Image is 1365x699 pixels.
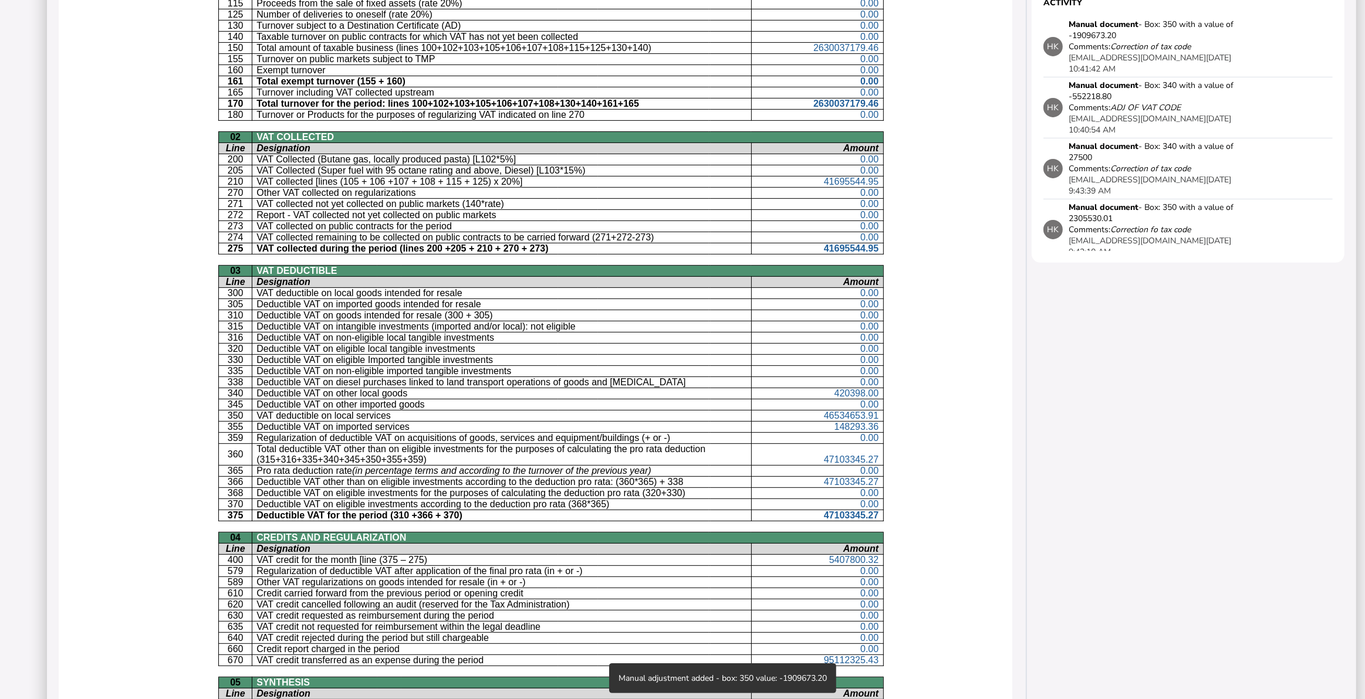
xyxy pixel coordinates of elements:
div: HK [1043,220,1063,239]
p: 180 [223,110,248,120]
span: 46534653.91 [824,410,879,420]
p: Deductible VAT on eligible local tangible investments [256,344,747,354]
i: Correction fo tax code [1110,224,1191,235]
span: 95112325.43 [824,655,879,665]
p: 360 [223,449,248,460]
span: 0.00 [860,366,879,376]
p: 350 [223,410,248,421]
span: 0.00 [860,610,879,620]
span: 0.00 [860,65,879,75]
span: 0.00 [860,332,879,342]
p: Other VAT regularizations on goods intended for resale (in + or -) [256,577,747,588]
span: 0.00 [860,566,879,576]
p: VAT collected remaining to be collected on public contracts to be carried forward (271+272-273) [256,232,747,243]
b: 375 [228,510,244,520]
div: HK [1043,159,1063,178]
span: 5407800.32 [829,555,879,565]
p: 305 [223,299,248,310]
span: 0.00 [860,232,879,242]
app-user-presentation: [EMAIL_ADDRESS][DOMAIN_NAME] [1069,52,1206,63]
p: 271 [223,199,248,209]
b: Deductible VAT for the period (310 +366 + 370) [256,510,462,520]
span: Amount [843,143,879,153]
p: 359 [223,433,248,443]
span: 2630037179.46 [813,43,879,53]
span: Designation [256,688,310,698]
p: Deductible VAT on eligible investments according to the deduction pro rata (368*365) [256,499,747,510]
span: 420398.00 [834,388,879,398]
p: Deductible VAT on intangible investments (imported and/or local): not eligible [256,321,747,332]
app-user-presentation: [EMAIL_ADDRESS][DOMAIN_NAME] [1069,113,1206,124]
span: 0.00 [860,466,879,476]
p: Deductible VAT on diesel purchases linked to land transport operations of goods and [MEDICAL_DATA] [256,377,747,388]
p: VAT credit cancelled following an audit (reserved for the Tax Administration) [256,599,747,610]
p: VAT Collected (Butane gas, locally produced pasta) [L102*5%] [256,154,747,165]
span: 0.00 [860,488,879,498]
span: 47103345.27 [824,454,879,464]
strong: Manual document [1069,202,1138,213]
p: VAT collected [lines (105 + 106 +107 + 108 + 115 + 125) x 20%] [256,177,747,187]
span: 47103345.27 [824,477,879,487]
span: 0.00 [860,165,879,175]
span: VAT COLLECTED [256,132,334,142]
p: Deductible VAT on imported services [256,422,747,432]
p: 272 [223,210,248,220]
p: 660 [223,644,248,654]
p: VAT collected on public contracts for the period [256,221,747,232]
p: 335 [223,366,248,376]
p: Credit report charged in the period [256,644,747,654]
span: 2630037179.46 [813,99,879,108]
b: 161 [228,76,244,86]
p: Deductible VAT on other imported goods [256,399,747,410]
p: Credit carried forward from the previous period or opening credit [256,588,747,599]
p: 315 [223,321,248,332]
span: 0.00 [860,355,879,365]
span: 0.00 [860,433,879,443]
p: 130 [223,21,248,31]
div: HK [1043,37,1063,56]
p: Deductible VAT on goods intended for resale (300 + 305) [256,310,747,321]
p: Regularization of deductible VAT after application of the final pro rata (in + or -) [256,566,747,576]
p: 316 [223,332,248,343]
app-user-presentation: [EMAIL_ADDRESS][DOMAIN_NAME] [1069,235,1206,246]
p: 640 [223,633,248,643]
span: 0.00 [860,21,879,30]
p: Deductible VAT on non-eligible local tangible investments [256,332,747,343]
p: 205 [223,165,248,176]
span: 05 [230,677,241,687]
strong: Manual document [1069,141,1138,152]
strong: Manual document [1069,80,1138,91]
p: Total amount of taxable business (lines 100+102+103+105+106+107+108+115+125+130+140) [256,43,747,53]
span: 0.00 [860,32,879,42]
p: 338 [223,377,248,388]
p: VAT credit not requested for reimbursement within the legal deadline [256,622,747,632]
span: 47103345.27 [824,510,879,520]
span: 0.00 [860,310,879,320]
p: 150 [223,43,248,53]
span: 0.00 [860,399,879,409]
span: SYNTHESIS [256,677,310,687]
i: (in percentage terms and according to the turnover of the previous year) [352,466,651,476]
span: 0.00 [860,599,879,609]
p: 620 [223,599,248,610]
p: VAT credit transferred as an expense during the period [256,655,747,666]
p: Other VAT collected on regularizations [256,188,747,198]
p: 355 [223,422,248,432]
i: Correction of tax code [1110,163,1191,174]
div: - Box: 340 with a value of 27500 [1069,141,1245,163]
p: Turnover on public markets subject to TMP [256,54,747,65]
p: 589 [223,577,248,588]
p: 400 [223,555,248,565]
div: Manual adjustment added - box: 350 value: -1909673.20 [609,663,836,693]
span: Amount [843,277,879,287]
p: 160 [223,65,248,76]
span: Line [226,277,245,287]
div: HK [1043,98,1063,117]
span: 0.00 [860,377,879,387]
p: VAT credit for the month [line (375 – 275) [256,555,747,565]
div: - Box: 350 with a value of -1909673.20 [1069,19,1245,41]
p: Turnover including VAT collected upstream [256,87,747,98]
p: 340 [223,388,248,399]
p: 140 [223,32,248,42]
p: 330 [223,355,248,365]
